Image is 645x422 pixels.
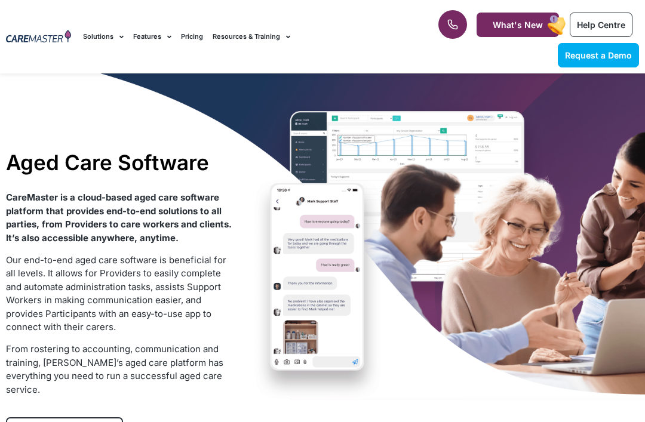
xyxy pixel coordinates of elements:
[493,20,543,30] span: What's New
[477,13,559,37] a: What's New
[213,17,290,57] a: Resources & Training
[565,50,632,60] span: Request a Demo
[83,17,411,57] nav: Menu
[6,192,232,244] strong: CareMaster is a cloud-based aged care software platform that provides end-to-end solutions to all...
[570,13,632,37] a: Help Centre
[133,17,171,57] a: Features
[6,254,226,333] span: Our end-to-end aged care software is beneficial for all levels. It allows for Providers to easily...
[181,17,203,57] a: Pricing
[6,343,223,395] span: From rostering to accounting, communication and training, [PERSON_NAME]’s aged care platform has ...
[6,150,233,175] h1: Aged Care Software
[577,20,625,30] span: Help Centre
[83,17,124,57] a: Solutions
[6,30,71,44] img: CareMaster Logo
[558,43,639,67] a: Request a Demo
